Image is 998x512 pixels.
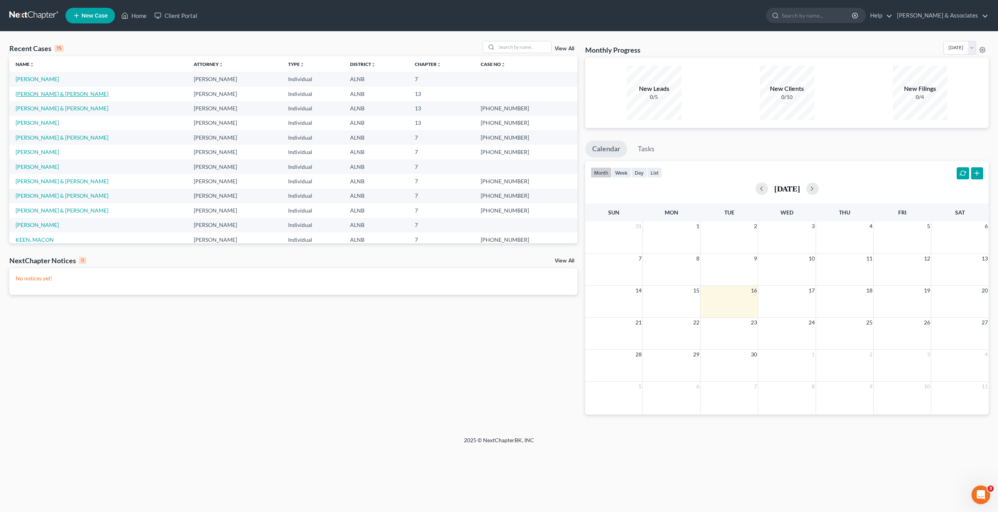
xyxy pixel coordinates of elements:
[282,72,344,86] td: Individual
[344,189,409,203] td: ALNB
[194,61,223,67] a: Attorneyunfold_more
[981,318,989,327] span: 27
[898,209,906,216] span: Fri
[79,257,86,264] div: 0
[923,286,931,295] span: 19
[188,174,282,188] td: [PERSON_NAME]
[631,140,662,158] a: Tasks
[893,84,947,93] div: New Filings
[780,209,793,216] span: Wed
[893,93,947,101] div: 0/4
[474,116,577,130] td: [PHONE_NUMBER]
[344,130,409,145] td: ALNB
[282,174,344,188] td: Individual
[474,101,577,115] td: [PHONE_NUMBER]
[497,41,551,53] input: Search by name...
[760,84,814,93] div: New Clients
[409,145,474,159] td: 7
[555,258,574,264] a: View All
[188,72,282,86] td: [PERSON_NAME]
[188,218,282,232] td: [PERSON_NAME]
[16,105,108,112] a: [PERSON_NAME] & [PERSON_NAME]
[344,218,409,232] td: ALNB
[647,167,662,178] button: list
[219,62,223,67] i: unfold_more
[81,13,108,19] span: New Case
[893,9,988,23] a: [PERSON_NAME] & Associates
[282,145,344,159] td: Individual
[808,286,816,295] span: 17
[753,254,758,263] span: 9
[55,45,64,52] div: 15
[474,174,577,188] td: [PHONE_NUMBER]
[409,218,474,232] td: 7
[750,350,758,359] span: 30
[344,159,409,174] td: ALNB
[869,350,873,359] span: 2
[16,134,108,141] a: [PERSON_NAME] & [PERSON_NAME]
[753,382,758,391] span: 7
[409,232,474,247] td: 7
[188,101,282,115] td: [PERSON_NAME]
[695,254,700,263] span: 8
[282,203,344,218] td: Individual
[409,189,474,203] td: 7
[865,318,873,327] span: 25
[30,62,34,67] i: unfold_more
[288,61,304,67] a: Typeunfold_more
[808,318,816,327] span: 24
[481,61,506,67] a: Case Nounfold_more
[16,178,108,184] a: [PERSON_NAME] & [PERSON_NAME]
[16,119,59,126] a: [PERSON_NAME]
[627,93,681,101] div: 0/5
[9,44,64,53] div: Recent Cases
[282,101,344,115] td: Individual
[344,101,409,115] td: ALNB
[926,350,931,359] span: 3
[782,8,853,23] input: Search by name...
[344,203,409,218] td: ALNB
[437,62,441,67] i: unfold_more
[344,116,409,130] td: ALNB
[344,72,409,86] td: ALNB
[923,254,931,263] span: 12
[188,232,282,247] td: [PERSON_NAME]
[591,167,612,178] button: month
[344,232,409,247] td: ALNB
[300,62,304,67] i: unfold_more
[277,436,721,450] div: 2025 © NextChapterBK, INC
[984,350,989,359] span: 4
[923,318,931,327] span: 26
[16,221,59,228] a: [PERSON_NAME]
[409,174,474,188] td: 7
[282,189,344,203] td: Individual
[501,62,506,67] i: unfold_more
[987,485,994,492] span: 3
[150,9,201,23] a: Client Portal
[692,350,700,359] span: 29
[188,203,282,218] td: [PERSON_NAME]
[692,318,700,327] span: 22
[282,232,344,247] td: Individual
[981,254,989,263] span: 13
[750,318,758,327] span: 23
[409,159,474,174] td: 7
[409,130,474,145] td: 7
[409,101,474,115] td: 13
[585,45,641,55] h3: Monthly Progress
[865,254,873,263] span: 11
[555,46,574,51] a: View All
[865,286,873,295] span: 18
[638,254,642,263] span: 7
[665,209,678,216] span: Mon
[811,221,816,231] span: 3
[971,485,990,504] iframe: Intercom live chat
[344,87,409,101] td: ALNB
[955,209,965,216] span: Sat
[16,236,54,243] a: KEEN, MACON
[188,130,282,145] td: [PERSON_NAME]
[188,87,282,101] td: [PERSON_NAME]
[981,286,989,295] span: 20
[409,87,474,101] td: 13
[16,163,59,170] a: [PERSON_NAME]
